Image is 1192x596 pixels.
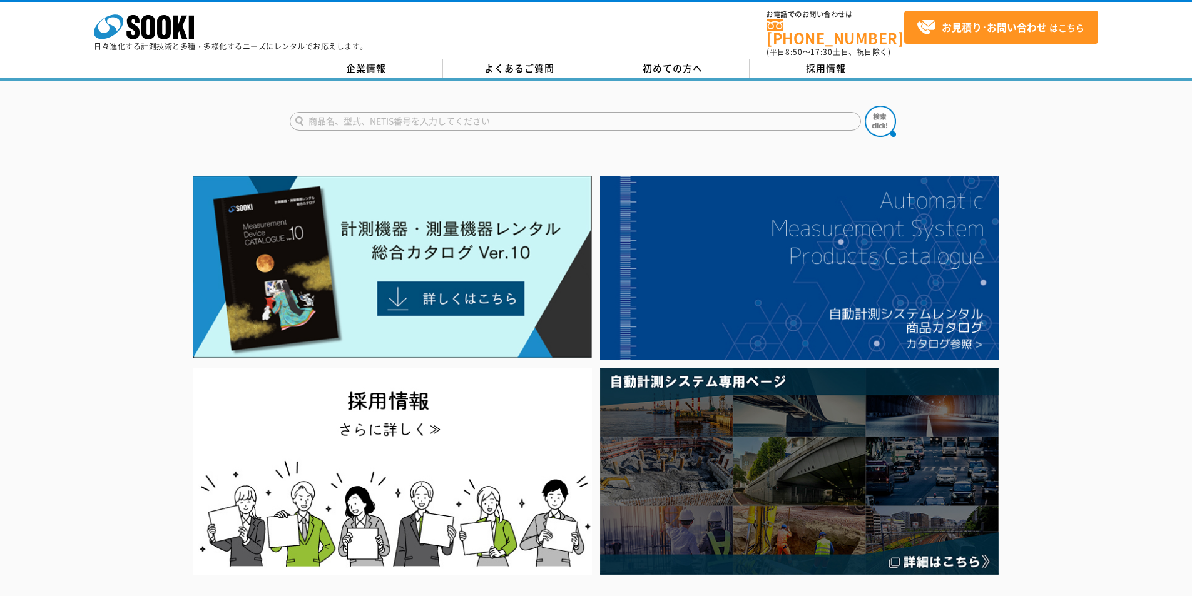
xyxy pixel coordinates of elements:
[767,46,890,58] span: (平日 ～ 土日、祝日除く)
[193,368,592,575] img: SOOKI recruit
[290,112,861,131] input: 商品名、型式、NETIS番号を入力してください
[810,46,833,58] span: 17:30
[767,11,904,18] span: お電話でのお問い合わせは
[193,176,592,358] img: Catalog Ver10
[785,46,803,58] span: 8:50
[917,18,1084,37] span: はこちら
[750,59,903,78] a: 採用情報
[596,59,750,78] a: 初めての方へ
[94,43,368,50] p: 日々進化する計測技術と多種・多様化するニーズにレンタルでお応えします。
[767,19,904,45] a: [PHONE_NUMBER]
[942,19,1047,34] strong: お見積り･お問い合わせ
[443,59,596,78] a: よくあるご質問
[290,59,443,78] a: 企業情報
[600,368,999,575] img: 自動計測システム専用ページ
[643,61,703,75] span: 初めての方へ
[865,106,896,137] img: btn_search.png
[600,176,999,360] img: 自動計測システムカタログ
[904,11,1098,44] a: お見積り･お問い合わせはこちら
